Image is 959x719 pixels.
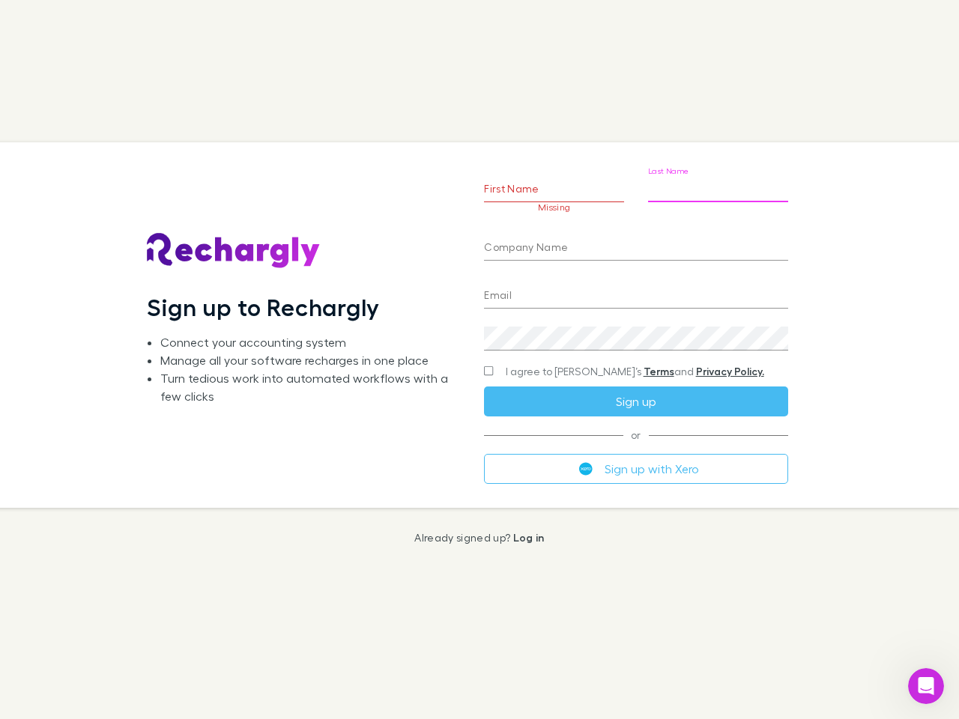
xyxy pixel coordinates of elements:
[147,233,321,269] img: Rechargly's Logo
[644,365,674,377] a: Terms
[147,293,380,321] h1: Sign up to Rechargly
[484,386,787,416] button: Sign up
[160,369,460,405] li: Turn tedious work into automated workflows with a few clicks
[414,532,544,544] p: Already signed up?
[513,531,545,544] a: Log in
[506,364,764,379] span: I agree to [PERSON_NAME]’s and
[648,166,689,177] label: Last Name
[579,462,593,476] img: Xero's logo
[160,333,460,351] li: Connect your accounting system
[908,668,944,704] iframe: Intercom live chat
[484,454,787,484] button: Sign up with Xero
[484,202,624,213] p: Missing
[696,365,764,377] a: Privacy Policy.
[160,351,460,369] li: Manage all your software recharges in one place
